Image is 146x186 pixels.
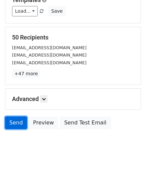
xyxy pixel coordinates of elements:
[12,95,134,103] h5: Advanced
[60,116,111,129] a: Send Test Email
[12,6,38,16] a: Load...
[12,45,87,50] small: [EMAIL_ADDRESS][DOMAIN_NAME]
[5,116,27,129] a: Send
[48,6,65,16] button: Save
[12,53,87,58] small: [EMAIL_ADDRESS][DOMAIN_NAME]
[113,154,146,186] iframe: Chat Widget
[12,34,134,41] h5: 50 Recipients
[12,60,87,65] small: [EMAIL_ADDRESS][DOMAIN_NAME]
[12,70,40,78] a: +47 more
[29,116,58,129] a: Preview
